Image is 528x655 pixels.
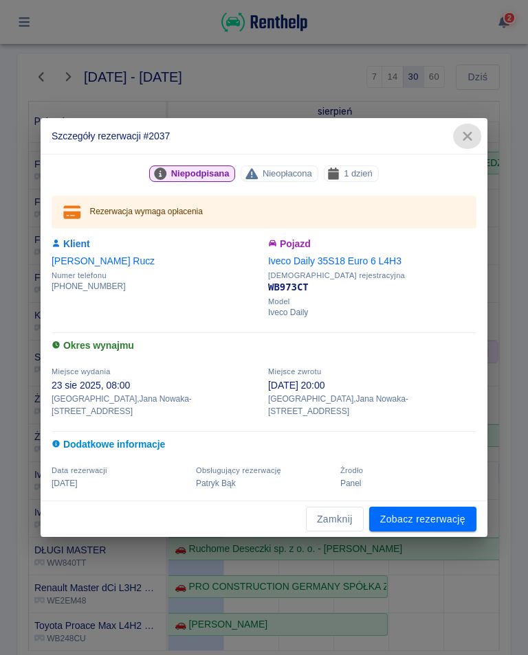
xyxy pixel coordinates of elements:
span: Niepodpisana [166,166,235,181]
span: Obsługujący rezerwację [196,466,281,474]
span: Miejsce wydania [52,367,111,376]
a: Zobacz rezerwację [369,507,476,532]
span: 1 dzień [338,166,378,181]
p: [GEOGRAPHIC_DATA] , Jana Nowaka-[STREET_ADDRESS] [52,393,260,417]
span: Numer telefonu [52,271,260,280]
div: Rezerwacja wymaga opłacenia [90,200,203,225]
span: Data rezerwacji [52,466,107,474]
p: WB973CT [268,280,476,295]
span: Model [268,297,476,306]
p: [GEOGRAPHIC_DATA] , Jana Nowaka-[STREET_ADDRESS] [268,393,476,417]
p: 23 sie 2025, 08:00 [52,378,260,393]
p: Iveco Daily [268,306,476,319]
h6: Klient [52,237,260,251]
a: Iveco Daily 35S18 Euro 6 L4H3 [268,255,401,266]
a: [PERSON_NAME] Rucz [52,255,155,266]
span: Nieopłacona [257,166,318,181]
span: Żrodło [340,466,363,474]
p: Patryk Bąk [196,477,332,490]
h6: Pojazd [268,237,476,251]
h6: Okres wynajmu [52,338,476,353]
p: [PHONE_NUMBER] [52,280,260,292]
h6: Dodatkowe informacje [52,437,476,452]
p: Panel [340,477,476,490]
p: [DATE] [52,477,188,490]
span: Miejsce zwrotu [268,367,321,376]
button: Zamknij [306,507,364,532]
span: [DEMOGRAPHIC_DATA] rejestracyjna [268,271,476,280]
p: [DATE] 20:00 [268,378,476,393]
h2: Szczegóły rezerwacji #2037 [41,118,487,154]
